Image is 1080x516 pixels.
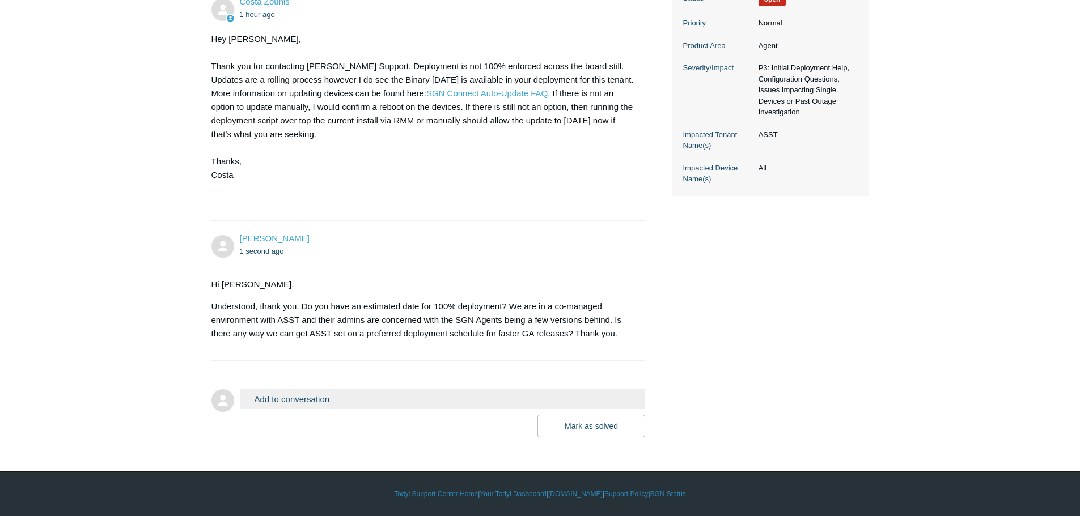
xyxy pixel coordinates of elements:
a: SGN Connect Auto-Update FAQ [426,88,548,98]
dt: Priority [683,18,753,29]
p: Understood, thank you. Do you have an estimated date for 100% deployment? We are in a co-managed ... [211,300,634,340]
a: Todyl Support Center Home [394,489,478,499]
a: Support Policy [604,489,648,499]
time: 10/03/2025, 13:37 [240,247,284,255]
dd: Normal [753,18,858,29]
p: Hi [PERSON_NAME], [211,278,634,291]
time: 10/03/2025, 11:50 [240,10,275,19]
dd: P3: Initial Deployment Help, Configuration Questions, Issues Impacting Single Devices or Past Out... [753,62,858,118]
button: Add to conversation [240,389,646,409]
span: Jake Myers [240,233,310,243]
button: Mark as solved [537,415,645,437]
dd: ASST [753,129,858,140]
a: SGN Status [650,489,686,499]
dd: Agent [753,40,858,52]
a: [PERSON_NAME] [240,233,310,243]
dd: All [753,163,858,174]
div: Hey [PERSON_NAME], Thank you for contacting [PERSON_NAME] Support. Deployment is not 100% enforce... [211,32,634,209]
dt: Impacted Tenant Name(s) [683,129,753,151]
a: Your Todyl Dashboard [480,489,546,499]
dt: Impacted Device Name(s) [683,163,753,185]
a: [DOMAIN_NAME] [548,489,603,499]
div: | | | | [211,489,869,499]
dt: Severity/Impact [683,62,753,74]
dt: Product Area [683,40,753,52]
